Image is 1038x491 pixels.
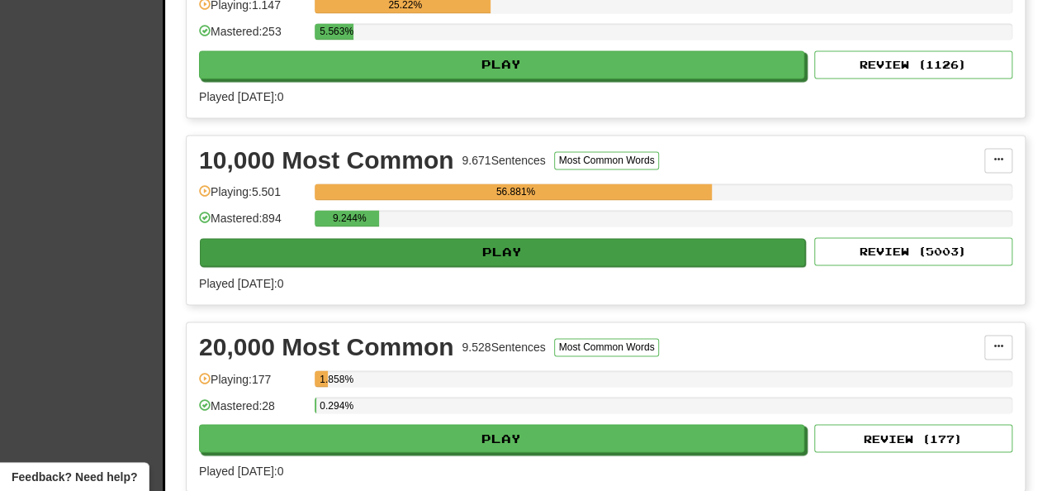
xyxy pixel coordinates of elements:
div: Mastered: 28 [199,397,306,424]
button: Review (5003) [814,237,1012,265]
div: Mastered: 253 [199,23,306,50]
span: Played [DATE]: 0 [199,277,283,290]
div: Playing: 5.501 [199,184,306,211]
div: 20,000 Most Common [199,335,453,360]
span: Open feedback widget [12,469,137,485]
div: 9.671 Sentences [462,152,545,169]
button: Review (177) [814,424,1012,452]
div: 9.528 Sentences [462,339,545,355]
button: Review (1126) [814,50,1012,79]
div: 56.881% [320,184,711,200]
div: Playing: 177 [199,370,306,398]
button: Play [199,424,804,452]
div: Mastered: 894 [199,210,306,237]
button: Most Common Words [554,151,660,169]
div: 9.244% [320,210,379,226]
button: Most Common Words [554,338,660,356]
span: Played [DATE]: 0 [199,90,283,103]
div: 1.858% [320,370,327,387]
div: 5.563% [320,23,353,40]
button: Play [199,50,804,79]
div: 10,000 Most Common [199,148,453,173]
span: Played [DATE]: 0 [199,464,283,477]
button: Play [200,238,805,266]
